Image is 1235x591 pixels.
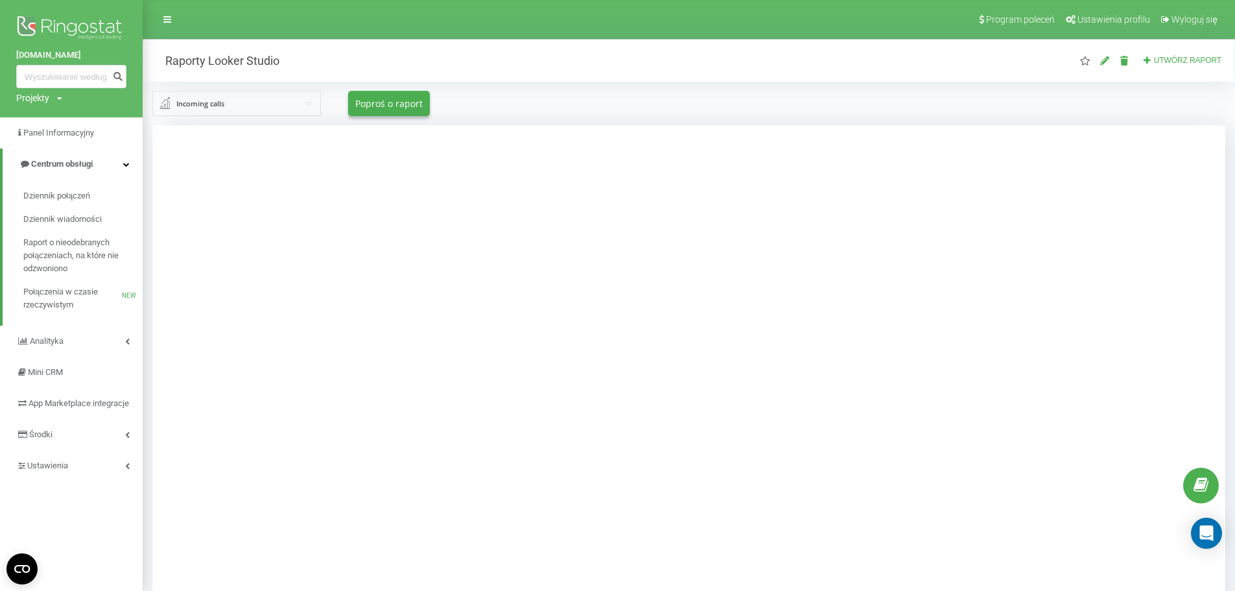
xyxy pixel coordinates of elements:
[23,231,143,280] a: Raport o nieodebranych połączeniach, na które nie odzwoniono
[23,280,143,317] a: Połączenia w czasie rzeczywistymNEW
[1100,56,1111,65] i: Edytuj raportu
[23,189,90,202] span: Dziennik połączeń
[23,208,143,231] a: Dziennik wiadomości
[6,553,38,585] button: Open CMP widget
[1191,518,1222,549] div: Open Intercom Messenger
[1171,14,1217,25] span: Wyloguj się
[16,91,49,104] div: Projekty
[23,213,102,226] span: Dziennik wiadomości
[23,128,94,138] span: Panel Informacyjny
[30,336,64,346] span: Analityka
[28,367,63,377] span: Mini CRM
[1142,56,1151,64] i: Utwórz raport
[16,13,126,45] img: Ringostat logo
[152,53,279,68] h2: Raporty Looker Studio
[23,184,143,208] a: Dziennik połączeń
[29,398,129,408] span: App Marketplace integracje
[31,159,93,169] span: Centrum obsługi
[348,91,430,116] button: Poproś o raport
[986,14,1055,25] span: Program poleceń
[23,285,122,311] span: Połączenia w czasie rzeczywistym
[16,65,126,88] input: Wyszukiwanie według numeru
[1077,14,1150,25] span: Ustawienia profilu
[1138,55,1225,66] button: Utwórz raport
[1080,56,1091,65] i: Ten raport zostanie załadowany jako pierwszy po otwarciu aplikacji "Looker Studio Reports". Można...
[1119,56,1130,65] i: Usuń raport
[1154,56,1221,65] span: Utwórz raport
[3,149,143,180] a: Centrum obsługi
[29,429,53,439] span: Środki
[27,461,68,470] span: Ustawienia
[16,49,126,62] a: [DOMAIN_NAME]
[23,236,136,275] span: Raport o nieodebranych połączeniach, na które nie odzwoniono
[176,97,224,111] div: Incoming calls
